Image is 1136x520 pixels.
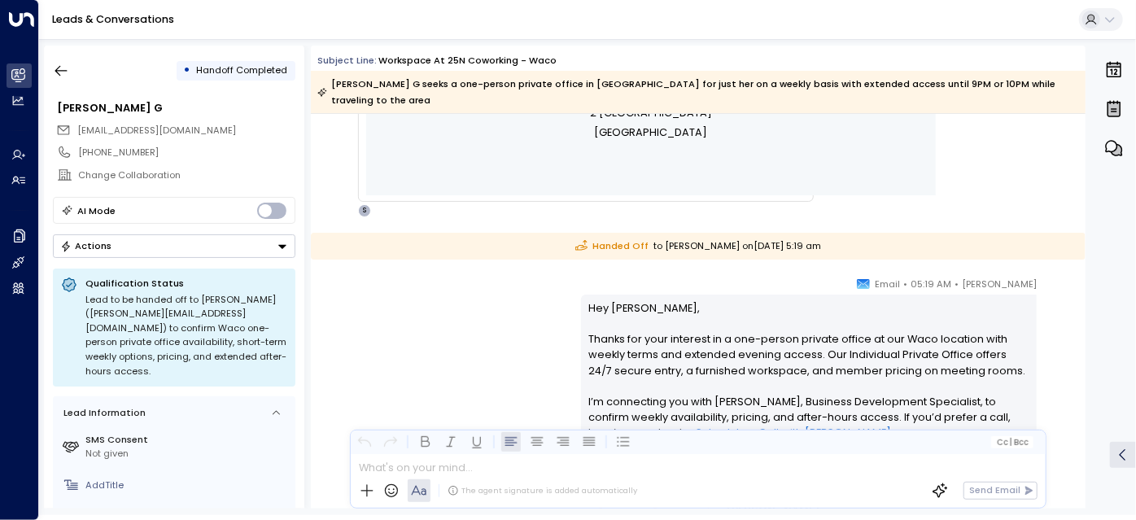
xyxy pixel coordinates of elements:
div: Change Collaboration [78,168,295,182]
button: Actions [53,234,295,258]
label: SMS Consent [85,433,290,447]
a: Leads & Conversations [52,12,174,26]
span: Handed Off [575,239,649,253]
span: Handoff Completed [196,63,287,76]
a: Schedule a Call with [PERSON_NAME] [697,425,892,440]
span: Cc Bcc [997,438,1029,447]
button: Redo [381,432,400,452]
div: AddTitle [85,478,290,492]
img: 84_headshot.jpg [1043,276,1069,302]
div: The agent signature is added automatically [448,485,637,496]
span: travel@changecollaboration.com [77,124,236,138]
p: HubSpot, Inc. 2 [GEOGRAPHIC_DATA] [GEOGRAPHIC_DATA] [448,84,854,142]
div: [PERSON_NAME] G [57,100,295,116]
span: [EMAIL_ADDRESS][DOMAIN_NAME] [77,124,236,137]
div: Not given [85,447,290,461]
p: Hey [PERSON_NAME], Thanks for your interest in a one-person private office at our Waco location w... [589,300,1029,487]
span: Email [875,276,900,292]
span: [PERSON_NAME] [962,276,1037,292]
div: • [183,59,190,82]
p: Qualification Status [85,277,287,290]
div: S [358,204,371,217]
button: Undo [355,432,374,452]
div: to [PERSON_NAME] on [DATE] 5:19 am [311,233,1086,260]
div: Lead Information [59,406,146,420]
span: | [1010,438,1012,447]
span: Subject Line: [317,54,377,67]
div: Lead to be handed off to [PERSON_NAME] ([PERSON_NAME][EMAIL_ADDRESS][DOMAIN_NAME]) to confirm Wac... [85,293,287,379]
button: Cc|Bcc [991,436,1033,448]
div: AI Mode [77,203,116,219]
span: • [903,276,907,292]
div: [PERSON_NAME] G seeks a one-person private office in [GEOGRAPHIC_DATA] for just her on a weekly b... [317,76,1077,108]
div: [PHONE_NUMBER] [78,146,295,159]
span: 05:19 AM [911,276,951,292]
span: • [955,276,959,292]
div: Actions [60,240,111,251]
div: Workspace at 25N Coworking - Waco [378,54,557,68]
div: Button group with a nested menu [53,234,295,258]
